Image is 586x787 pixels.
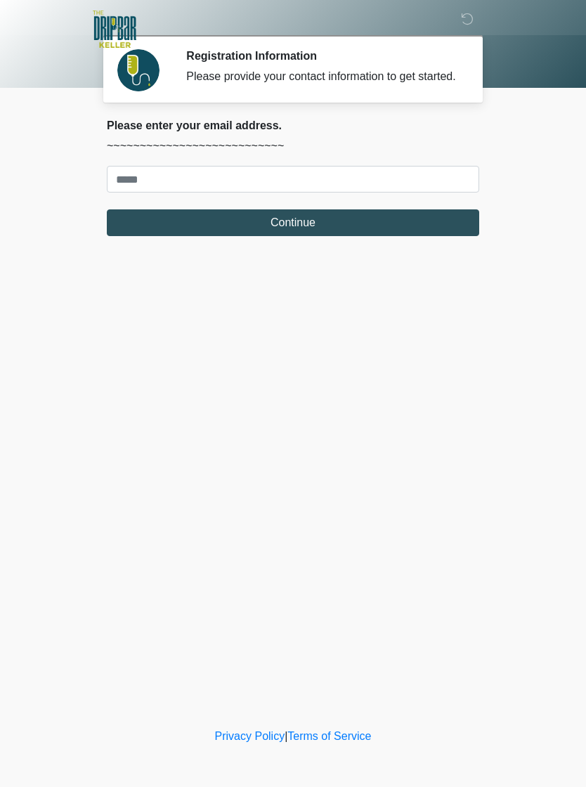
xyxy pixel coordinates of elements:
[107,209,479,236] button: Continue
[285,730,287,742] a: |
[93,11,136,48] img: The DRIPBaR - Keller Logo
[215,730,285,742] a: Privacy Policy
[107,138,479,155] p: ~~~~~~~~~~~~~~~~~~~~~~~~~~~
[107,119,479,132] h2: Please enter your email address.
[117,49,159,91] img: Agent Avatar
[186,68,458,85] div: Please provide your contact information to get started.
[287,730,371,742] a: Terms of Service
